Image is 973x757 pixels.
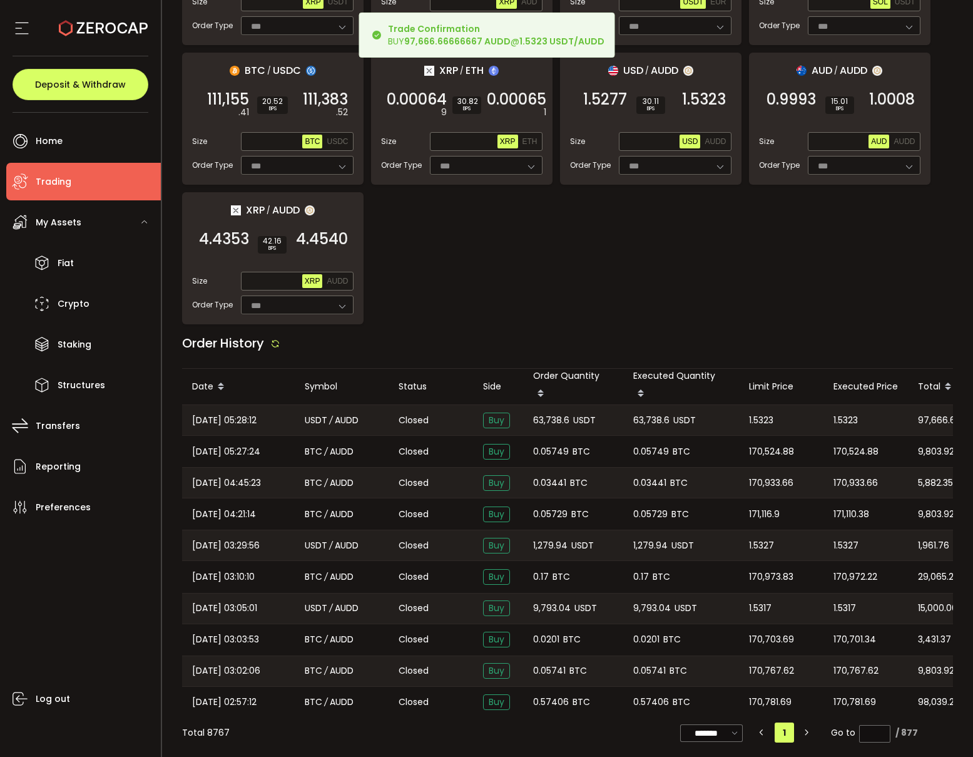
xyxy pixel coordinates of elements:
button: USDC [324,135,350,148]
span: Preferences [36,498,91,517]
span: 1.5327 [833,538,858,553]
span: 170,524.88 [833,445,879,459]
span: Buy [483,475,510,491]
span: Order Type [381,160,422,171]
i: BPS [641,105,660,113]
span: USDT [305,413,327,428]
span: ETH [522,137,537,146]
em: 9 [441,106,447,119]
span: Buy [483,600,510,616]
span: AUD [871,137,887,146]
span: Order Type [192,160,233,171]
img: xrp_portfolio.png [231,205,241,215]
div: Limit Price [739,379,823,394]
button: AUDD [891,135,917,148]
span: XRP [246,202,265,218]
div: Executed Quantity [623,369,739,404]
span: [DATE] 03:02:06 [192,664,260,678]
span: USDT [305,538,327,553]
span: AUDD [335,601,359,615]
span: 170,703.69 [749,632,794,647]
span: Closed [399,414,429,427]
span: [DATE] 02:57:12 [192,695,257,709]
i: BPS [830,105,849,113]
span: 1.0008 [869,93,915,106]
span: BTC [305,507,322,522]
i: BPS [262,105,283,113]
span: AUDD [894,137,915,146]
span: Buy [483,444,510,460]
span: USD [623,63,643,78]
span: [DATE] 04:21:14 [192,507,256,522]
img: usd_portfolio.svg [608,66,618,76]
div: BUY @ [388,23,604,48]
span: Fiat [58,254,74,272]
span: 0.00065 [487,93,546,106]
span: Size [381,136,396,147]
span: Home [36,132,63,150]
em: / [329,538,333,553]
span: 15.01 [830,98,849,105]
iframe: Chat Widget [824,622,973,757]
span: 5,882.35 [918,476,953,490]
em: / [645,65,649,76]
span: 42.16 [263,237,282,245]
span: AUDD [651,63,678,78]
span: BTC [671,507,689,522]
span: USDC [327,137,348,146]
em: / [324,664,328,678]
span: 1.5317 [749,601,772,615]
span: Crypto [58,295,89,313]
em: / [460,65,464,76]
span: Size [192,276,207,287]
span: USDT [574,601,597,615]
button: XRP [302,274,323,288]
span: USDT [673,413,696,428]
div: Order Quantity [523,369,623,404]
span: 4.4353 [199,233,249,245]
span: 9,803.92 [918,507,954,522]
span: 4.4540 [296,233,348,245]
span: [DATE] 03:29:56 [192,538,260,553]
span: BTC [673,695,690,709]
span: 63,738.6 [633,413,670,428]
span: USDC [273,63,301,78]
span: 20.52 [262,98,283,105]
span: XRP [500,137,516,146]
span: Size [759,136,774,147]
span: [DATE] 03:05:01 [192,601,257,615]
span: Order Type [570,160,611,171]
span: 0.05729 [633,507,668,522]
span: 0.03441 [633,476,666,490]
span: 170,973.83 [749,570,793,584]
li: 1 [775,723,794,743]
span: 171,110.38 [833,507,869,522]
span: BTC [573,695,590,709]
span: Buy [483,632,510,647]
span: Order Type [759,20,800,31]
span: USDT [573,413,596,428]
span: AUDD [327,277,348,286]
span: USDT [571,538,594,553]
span: BTC [663,632,681,647]
span: Buy [483,413,510,428]
span: BTC [305,664,322,678]
em: / [324,445,328,459]
span: 9,793.04 [533,601,571,615]
span: 170,781.69 [749,695,792,709]
span: 0.57406 [533,695,569,709]
span: USDT [671,538,694,553]
span: 29,065.27 [918,570,959,584]
span: Buy [483,507,510,522]
span: AUDD [330,476,354,490]
span: BTC [305,137,320,146]
span: Closed [399,539,429,552]
span: 0.03441 [533,476,566,490]
img: usdc_portfolio.svg [306,66,316,76]
span: Closed [399,508,429,521]
span: 0.00064 [387,93,447,106]
span: 0.57406 [633,695,669,709]
span: 1.5323 [682,93,726,106]
div: Side [473,379,523,394]
span: Closed [399,664,429,677]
